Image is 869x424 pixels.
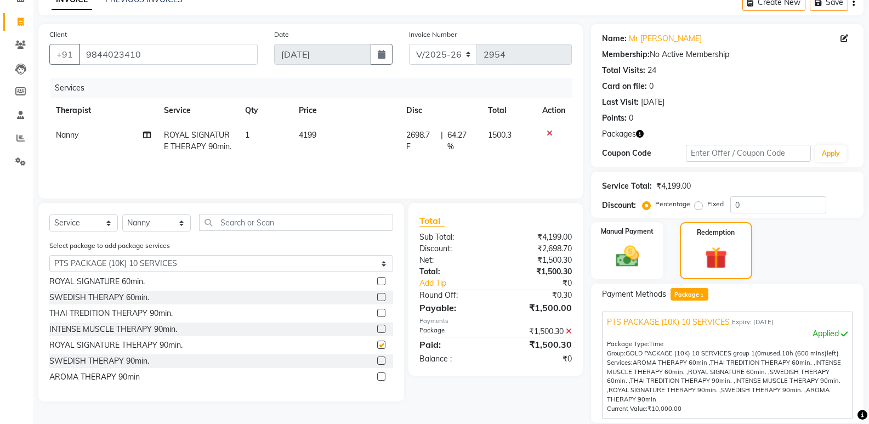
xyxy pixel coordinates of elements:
div: Total: [411,266,496,278]
div: 0 [629,112,633,124]
div: Balance : [411,353,496,365]
label: Select package to add package services [49,241,170,251]
div: Total Visits: [602,65,645,76]
label: Date [274,30,289,39]
span: PTS PACKAGE (10K) 10 SERVICES [607,316,730,328]
div: SWEDISH THERAPY 90min. [49,355,149,367]
a: Mr [PERSON_NAME] [629,33,702,44]
button: Apply [815,145,847,162]
span: Packages [602,128,636,140]
span: GOLD PACKAGE (10K) 10 SERVICES group 1 [626,349,755,357]
span: THAI TREDITION THERAPY 60min. , [710,359,815,366]
div: ₹0.30 [496,290,580,301]
div: Net: [411,255,496,266]
button: +91 [49,44,80,65]
div: Package [411,326,496,337]
span: 64.27 % [447,129,475,152]
div: Name: [602,33,627,44]
div: ₹4,199.00 [656,180,691,192]
span: Current Value: [607,405,648,412]
span: ROYAL SIGNATURE THERAPY 90min. [164,130,231,151]
span: SWEDISH THERAPY 90min. , [721,386,806,394]
span: Payment Methods [602,289,666,300]
div: Payments [419,316,572,326]
div: SWEDISH THERAPY 60min. [49,292,149,303]
span: (0m [755,349,766,357]
div: Paid: [411,338,496,351]
div: Services [50,78,580,98]
div: ₹1,500.30 [496,266,580,278]
label: Percentage [655,199,690,209]
th: Service [157,98,238,123]
div: Payable: [411,301,496,314]
span: 1500.3 [488,130,512,140]
div: 24 [648,65,656,76]
div: Discount: [602,200,636,211]
div: ₹1,500.30 [496,326,580,337]
span: Package [671,288,708,301]
div: Service Total: [602,180,652,192]
th: Therapist [49,98,157,123]
div: ₹1,500.30 [496,338,580,351]
div: 0 [649,81,654,92]
span: Nanny [56,130,78,140]
label: Client [49,30,67,39]
div: ₹0 [510,278,580,289]
label: Manual Payment [601,227,654,236]
th: Price [292,98,400,123]
span: Package Type: [607,340,649,348]
img: _gift.svg [698,244,734,272]
div: Membership: [602,49,650,60]
span: 10h (600 mins) [782,349,827,357]
span: 2698.7 F [406,129,436,152]
span: Services: [607,359,633,366]
div: Points: [602,112,627,124]
span: AROMA THERAPY 60min , [633,359,710,366]
div: [DATE] [641,97,664,108]
div: Round Off: [411,290,496,301]
label: Redemption [697,228,735,238]
div: Discount: [411,243,496,255]
div: Coupon Code [602,148,685,159]
span: Expiry: [DATE] [732,318,774,327]
span: 1 [699,292,705,299]
input: Search by Name/Mobile/Email/Code [79,44,258,65]
th: Disc [400,98,481,123]
span: 4199 [299,130,316,140]
div: THAI TREDITION THERAPY 90min. [49,308,173,319]
span: ₹10,000.00 [648,405,681,412]
th: Qty [238,98,293,123]
div: ₹4,199.00 [496,231,580,243]
span: ROYAL SIGNATURE 60min. , [688,368,770,376]
label: Fixed [707,199,724,209]
span: THAI TREDITION THERAPY 90min. , [630,377,735,385]
div: ₹1,500.30 [496,255,580,266]
input: Enter Offer / Coupon Code [686,145,811,162]
div: Last Visit: [602,97,639,108]
span: Time [649,340,663,348]
div: No Active Membership [602,49,853,60]
div: Sub Total: [411,231,496,243]
div: ₹2,698.70 [496,243,580,255]
div: ROYAL SIGNATURE THERAPY 90min. [49,340,183,351]
a: Add Tip [411,278,510,289]
th: Action [536,98,572,123]
span: Group: [607,349,626,357]
div: Card on file: [602,81,647,92]
div: ROYAL SIGNATURE 60min. [49,276,145,287]
span: used, left) [626,349,839,357]
th: Total [481,98,536,123]
div: INTENSE MUSCLE THERAPY 90min. [49,324,177,335]
div: AROMA THERAPY 90min [49,371,140,383]
span: Total [419,215,445,227]
div: ₹0 [496,353,580,365]
span: INTENSE MUSCLE THERAPY 60min. , [607,359,841,376]
input: Search or Scan [199,214,393,231]
span: SWEDISH THERAPY 60min. , [607,368,830,385]
div: ₹1,500.00 [496,301,580,314]
label: Invoice Number [409,30,457,39]
span: 1 [245,130,249,140]
span: ROYAL SIGNATURE THERAPY 90min. , [609,386,721,394]
span: | [441,129,443,152]
img: _cash.svg [609,243,646,270]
